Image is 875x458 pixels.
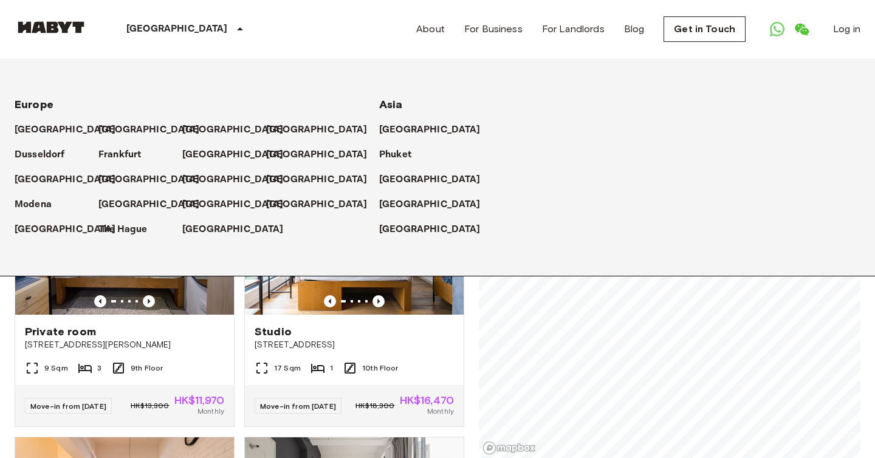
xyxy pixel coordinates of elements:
a: [GEOGRAPHIC_DATA] [15,123,128,137]
a: [GEOGRAPHIC_DATA] [182,173,296,187]
a: [GEOGRAPHIC_DATA] [98,173,212,187]
a: [GEOGRAPHIC_DATA] [182,222,296,237]
a: Blog [624,22,645,36]
a: [GEOGRAPHIC_DATA] [182,197,296,212]
span: 9 Sqm [44,363,68,374]
p: [GEOGRAPHIC_DATA] [15,123,116,137]
span: 3 [97,363,101,374]
p: [GEOGRAPHIC_DATA] [266,197,368,212]
p: Dusseldorf [15,148,65,162]
a: [GEOGRAPHIC_DATA] [15,222,128,237]
span: HK$11,970 [174,395,224,406]
p: [GEOGRAPHIC_DATA] [379,173,481,187]
a: Open WeChat [789,17,814,41]
p: [GEOGRAPHIC_DATA] [379,197,481,212]
button: Previous image [94,295,106,307]
a: Phuket [379,148,424,162]
p: [GEOGRAPHIC_DATA] [182,197,284,212]
p: [GEOGRAPHIC_DATA] [15,222,116,237]
p: Frankfurt [98,148,141,162]
span: Europe [15,98,53,111]
span: [STREET_ADDRESS] [255,339,454,351]
a: The Hague [98,222,159,237]
a: Open WhatsApp [765,17,789,41]
span: Move-in from [DATE] [260,402,336,411]
p: The Hague [98,222,147,237]
p: [GEOGRAPHIC_DATA] [182,123,284,137]
a: [GEOGRAPHIC_DATA] [266,123,380,137]
p: [GEOGRAPHIC_DATA] [266,173,368,187]
button: Previous image [143,295,155,307]
span: 17 Sqm [274,363,301,374]
span: 1 [330,363,333,374]
p: [GEOGRAPHIC_DATA] [15,173,116,187]
img: Habyt [15,21,87,33]
a: [GEOGRAPHIC_DATA] [98,123,212,137]
span: 10th Floor [362,363,399,374]
span: HK$18,300 [355,400,394,411]
a: [GEOGRAPHIC_DATA] [182,123,296,137]
p: [GEOGRAPHIC_DATA] [182,222,284,237]
p: [GEOGRAPHIC_DATA] [126,22,228,36]
p: [GEOGRAPHIC_DATA] [379,123,481,137]
span: HK$16,470 [400,395,454,406]
span: Move-in from [DATE] [30,402,106,411]
p: [GEOGRAPHIC_DATA] [98,123,200,137]
p: [GEOGRAPHIC_DATA] [266,148,368,162]
span: Asia [379,98,403,111]
a: Marketing picture of unit HK-01-001-016-01Previous imagePrevious imageStudio[STREET_ADDRESS]17 Sq... [244,168,464,427]
p: [GEOGRAPHIC_DATA] [182,173,284,187]
span: HK$13,300 [131,400,169,411]
a: [GEOGRAPHIC_DATA] [266,197,380,212]
p: [GEOGRAPHIC_DATA] [98,173,200,187]
a: [GEOGRAPHIC_DATA] [266,173,380,187]
button: Previous image [372,295,385,307]
span: 9th Floor [131,363,163,374]
span: Studio [255,324,292,339]
a: [GEOGRAPHIC_DATA] [266,148,380,162]
a: About [416,22,445,36]
a: Log in [833,22,860,36]
a: Modena [15,197,64,212]
span: [STREET_ADDRESS][PERSON_NAME] [25,339,224,351]
p: Modena [15,197,52,212]
a: Marketing picture of unit HK-01-046-009-03Previous imagePrevious imagePrivate room[STREET_ADDRESS... [15,168,235,427]
p: [GEOGRAPHIC_DATA] [182,148,284,162]
a: [GEOGRAPHIC_DATA] [182,148,296,162]
a: Frankfurt [98,148,153,162]
p: [GEOGRAPHIC_DATA] [266,123,368,137]
p: Phuket [379,148,411,162]
a: [GEOGRAPHIC_DATA] [379,197,493,212]
a: [GEOGRAPHIC_DATA] [15,173,128,187]
a: Get in Touch [664,16,746,42]
span: Monthly [427,406,454,417]
a: Mapbox logo [482,441,536,455]
span: Private room [25,324,96,339]
a: [GEOGRAPHIC_DATA] [379,222,493,237]
a: Dusseldorf [15,148,77,162]
a: [GEOGRAPHIC_DATA] [379,173,493,187]
p: [GEOGRAPHIC_DATA] [98,197,200,212]
a: [GEOGRAPHIC_DATA] [98,197,212,212]
a: For Business [464,22,523,36]
span: Monthly [197,406,224,417]
a: [GEOGRAPHIC_DATA] [379,123,493,137]
button: Previous image [324,295,336,307]
a: For Landlords [542,22,605,36]
p: [GEOGRAPHIC_DATA] [379,222,481,237]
